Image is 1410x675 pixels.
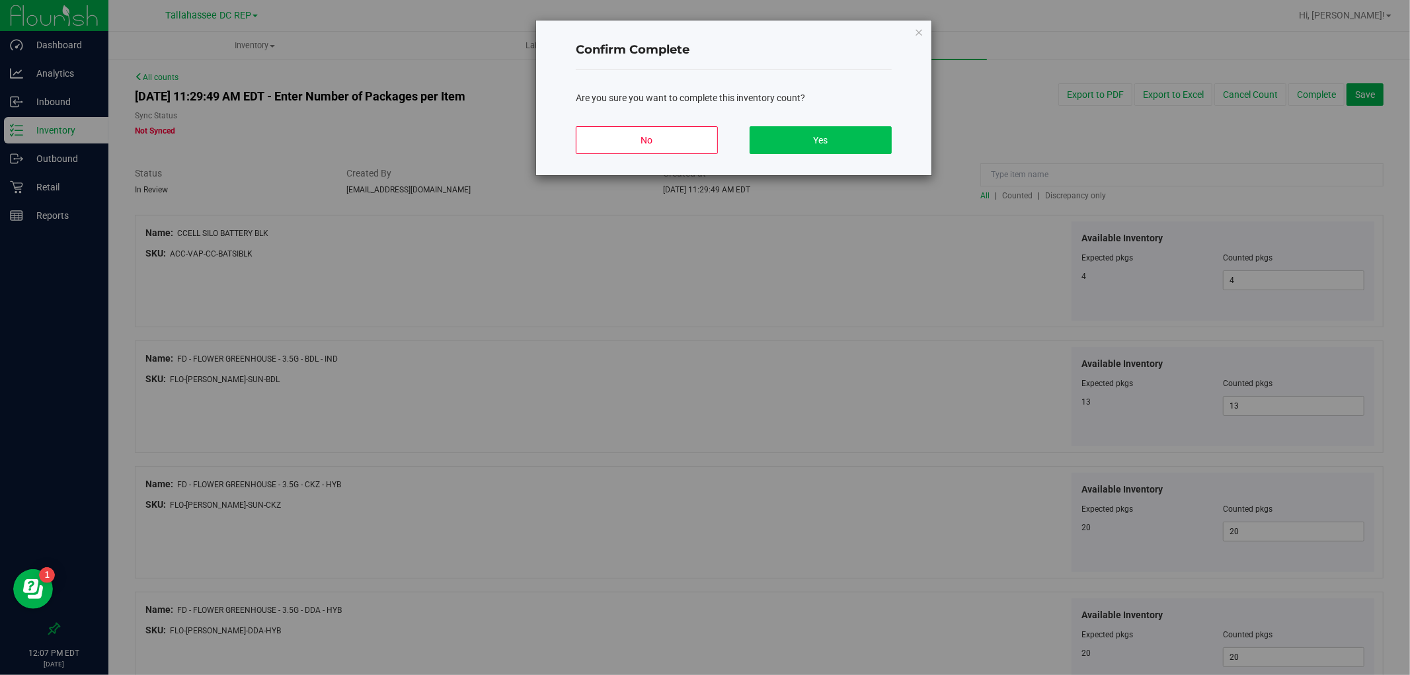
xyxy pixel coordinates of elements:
[39,567,55,583] iframe: Resource center unread badge
[13,569,53,609] iframe: Resource center
[576,93,805,103] span: Are you sure you want to complete this inventory count?
[750,126,892,154] button: Yes
[576,126,718,154] button: No
[576,42,892,59] h4: Confirm Complete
